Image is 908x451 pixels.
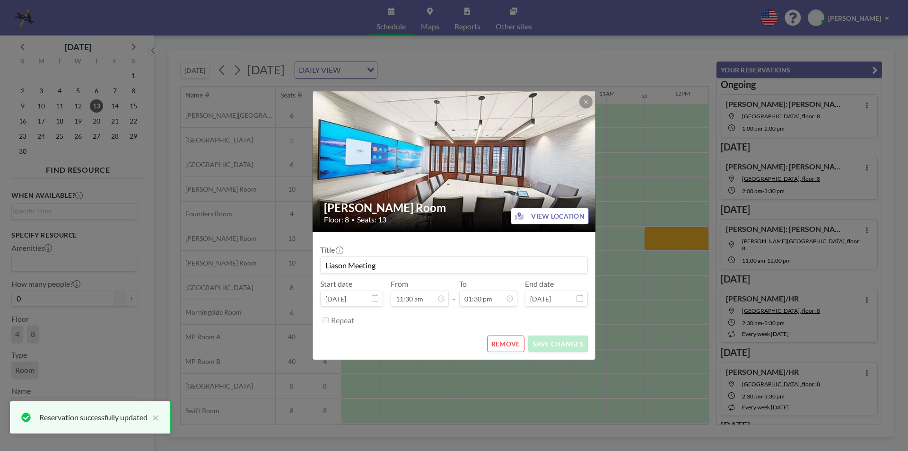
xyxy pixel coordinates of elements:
[391,279,408,289] label: From
[313,55,596,268] img: 537.jpg
[321,257,587,273] input: (No title)
[148,412,159,423] button: close
[459,279,467,289] label: To
[39,412,148,423] div: Reservation successfully updated
[331,316,354,325] label: Repeat
[528,336,588,352] button: SAVE CHANGES
[320,245,342,255] label: Title
[511,208,589,224] button: VIEW LOCATION
[324,215,349,224] span: Floor: 8
[324,201,585,215] h2: [PERSON_NAME] Room
[357,215,386,224] span: Seats: 13
[351,216,355,223] span: •
[525,279,554,289] label: End date
[453,283,455,303] span: -
[320,279,352,289] label: Start date
[487,336,524,352] button: REMOVE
